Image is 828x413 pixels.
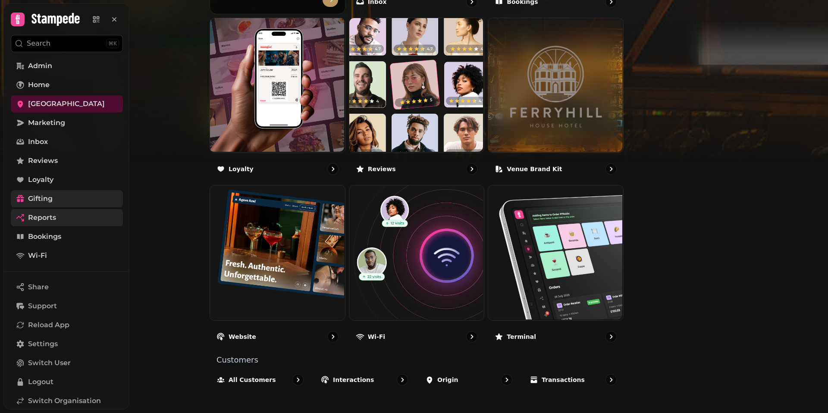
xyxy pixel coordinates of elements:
a: Bookings [11,228,123,245]
span: Home [28,80,50,90]
a: Admin [11,57,123,75]
a: Transactions [523,367,624,392]
span: Reports [28,213,56,223]
button: Search⌘K [11,35,123,52]
a: Wi-Fi [11,247,123,264]
p: Transactions [542,375,585,384]
svg: go to [398,375,407,384]
span: Marketing [28,118,65,128]
svg: go to [607,375,615,384]
p: Origin [437,375,458,384]
svg: go to [294,375,302,384]
span: Logout [28,377,53,387]
a: LoyaltyLoyalty [210,18,345,182]
span: Share [28,282,49,292]
p: All customers [229,375,276,384]
a: ReviewsReviews [349,18,485,182]
p: Terminal [507,332,536,341]
a: [GEOGRAPHIC_DATA] [11,95,123,113]
span: Inbox [28,137,48,147]
a: Reports [11,209,123,226]
a: Origin [418,367,519,392]
a: Venue brand kitVenue brand kit [488,18,624,182]
a: Switch Organisation [11,392,123,410]
p: Venue brand kit [507,165,562,173]
button: Switch User [11,354,123,372]
span: Support [28,301,57,311]
span: Gifting [28,194,53,204]
img: Website [209,185,344,319]
span: Settings [28,339,58,349]
p: Customers [216,356,624,364]
button: Support [11,297,123,315]
span: Reviews [28,156,58,166]
a: Marketing [11,114,123,131]
p: Search [27,38,50,49]
p: Wi-Fi [368,332,385,341]
span: Switch User [28,358,71,368]
img: Loyalty [209,17,344,152]
span: Admin [28,61,52,71]
svg: go to [329,165,337,173]
img: Reviews [348,17,483,152]
span: Bookings [28,232,61,242]
span: Reload App [28,320,69,330]
button: Logout [11,373,123,391]
svg: go to [607,165,615,173]
a: Interactions [314,367,415,392]
img: Wi-Fi [348,185,483,319]
p: Interactions [333,375,374,384]
div: ⌘K [106,39,119,48]
p: Website [229,332,256,341]
span: [GEOGRAPHIC_DATA] [28,99,105,109]
span: Wi-Fi [28,250,47,261]
p: Loyalty [229,165,254,173]
button: Reload App [11,316,123,334]
a: Gifting [11,190,123,207]
a: Inbox [11,133,123,150]
span: Switch Organisation [28,396,101,406]
svg: go to [607,332,615,341]
a: WebsiteWebsite [210,185,345,349]
a: Home [11,76,123,94]
img: aHR0cHM6Ly9maWxlcy5zdGFtcGVkZS5haS8zNjFjYzZlNC0xMmQ2LTQxNWYtYmQ3Ny0zMzU0NTI3MWRhMjkvbWVkaWEvYzFmM... [488,18,623,153]
button: Share [11,278,123,296]
svg: go to [467,332,476,341]
svg: go to [329,332,337,341]
svg: go to [502,375,511,384]
a: Reviews [11,152,123,169]
span: Loyalty [28,175,53,185]
svg: go to [467,165,476,173]
img: Terminal [487,185,622,319]
a: Loyalty [11,171,123,188]
a: All customers [210,367,310,392]
a: Settings [11,335,123,353]
a: TerminalTerminal [488,185,624,349]
a: Wi-FiWi-Fi [349,185,485,349]
p: Reviews [368,165,396,173]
